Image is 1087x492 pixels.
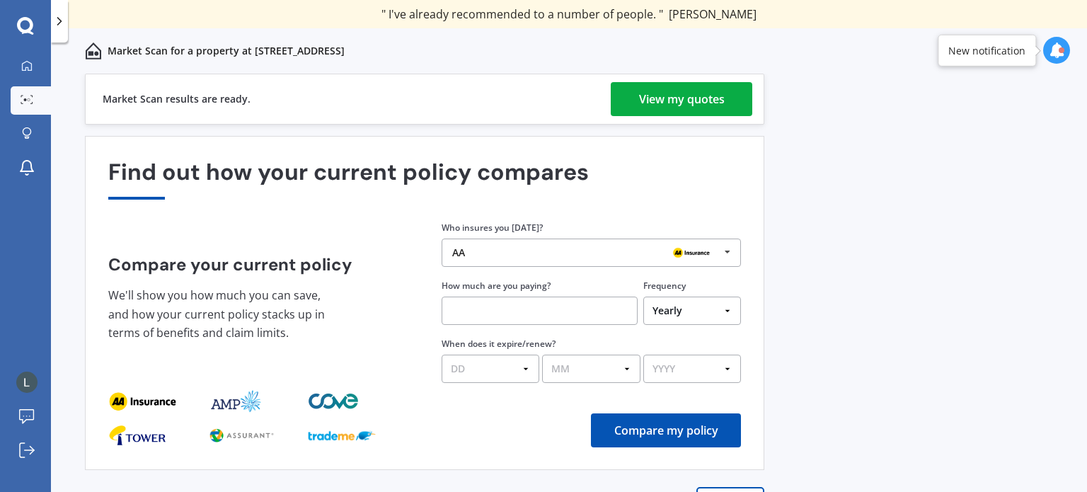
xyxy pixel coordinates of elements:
img: provider_logo_2 [308,390,362,413]
div: New notification [948,43,1025,57]
p: Market Scan for a property at [STREET_ADDRESS] [108,44,345,58]
label: When does it expire/renew? [442,338,556,350]
label: How much are you paying? [442,280,551,292]
img: provider_logo_2 [308,424,376,447]
img: provider_logo_1 [208,424,276,447]
div: Market Scan results are ready. [103,74,251,124]
a: View my quotes [611,82,752,116]
img: ACg8ocI5yrwI-XmVTTeW0nRoqfl3bAqKpU9RqMBBw-64bVFrNHFXRQ=s96-c [16,372,38,393]
label: Who insures you [DATE]? [442,222,543,234]
p: We'll show you how much you can save, and how your current policy stacks up in terms of benefits ... [108,286,335,343]
label: Frequency [643,280,686,292]
h4: Compare your current policy [108,255,408,275]
img: provider_logo_0 [108,424,166,447]
button: Compare my policy [591,413,741,447]
img: home-and-contents.b802091223b8502ef2dd.svg [85,42,102,59]
div: AA [452,248,465,258]
img: provider_logo_1 [208,390,263,413]
img: provider_logo_0 [108,390,176,413]
div: View my quotes [639,82,725,116]
img: AA.webp [669,244,714,261]
div: Find out how your current policy compares [108,159,741,200]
